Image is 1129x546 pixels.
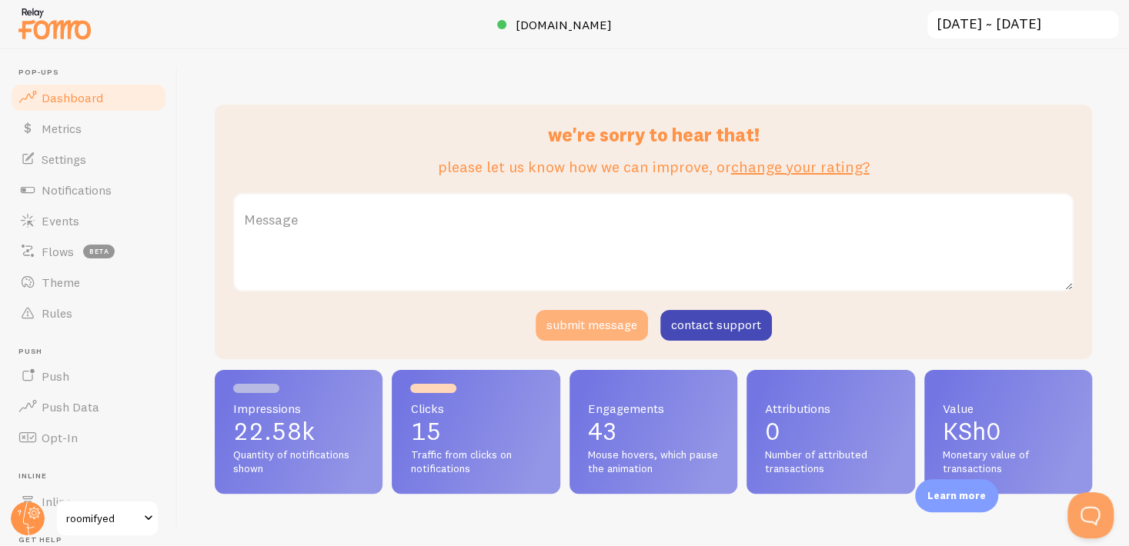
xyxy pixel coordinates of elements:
[9,113,168,144] a: Metrics
[42,213,79,228] span: Events
[42,368,69,384] span: Push
[18,535,168,545] span: Get Help
[9,361,168,391] a: Push
[233,123,1074,147] h3: we're sorry to hear that!
[9,175,168,205] a: Notifications
[9,486,168,517] a: Inline
[233,156,1074,178] p: please let us know how we can improve, or
[233,402,364,414] span: Impressions
[9,391,168,422] a: Push Data
[765,419,896,444] p: 0
[943,416,1001,446] span: KSh0
[943,448,1074,475] span: Monetary value of transactions
[233,193,1074,247] label: Message
[9,205,168,236] a: Events
[588,448,719,475] span: Mouse hovers, which pause the animation
[9,144,168,175] a: Settings
[66,509,139,528] span: roomifyed
[660,310,772,341] a: contact support
[9,298,168,328] a: Rules
[410,419,541,444] p: 15
[55,500,159,537] a: roomifyed
[42,275,80,290] span: Theme
[233,448,364,475] span: Quantity of notifications shown
[42,182,112,198] span: Notifications
[16,4,93,43] img: fomo-relay-logo-orange.svg
[42,121,82,136] span: Metrics
[9,236,168,267] a: Flows beta
[42,430,78,445] span: Opt-In
[18,347,168,357] span: Push
[42,494,72,509] span: Inline
[410,448,541,475] span: Traffic from clicks on notifications
[42,244,74,259] span: Flows
[536,310,648,341] button: submit message
[943,402,1074,414] span: Value
[83,245,115,258] span: beta
[588,419,719,444] p: 43
[42,399,99,414] span: Push Data
[765,448,896,475] span: Number of attributed transactions
[588,402,719,414] span: Engagements
[927,488,986,503] p: Learn more
[9,82,168,113] a: Dashboard
[9,422,168,453] a: Opt-In
[9,267,168,298] a: Theme
[731,157,870,176] a: change your rating?
[42,151,86,167] span: Settings
[233,419,364,444] p: 22.58k
[410,402,541,414] span: Clicks
[1067,492,1114,538] iframe: Help Scout Beacon - Open
[765,402,896,414] span: Attributions
[18,68,168,78] span: Pop-ups
[915,479,998,512] div: Learn more
[42,90,103,105] span: Dashboard
[18,471,168,481] span: Inline
[42,305,72,321] span: Rules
